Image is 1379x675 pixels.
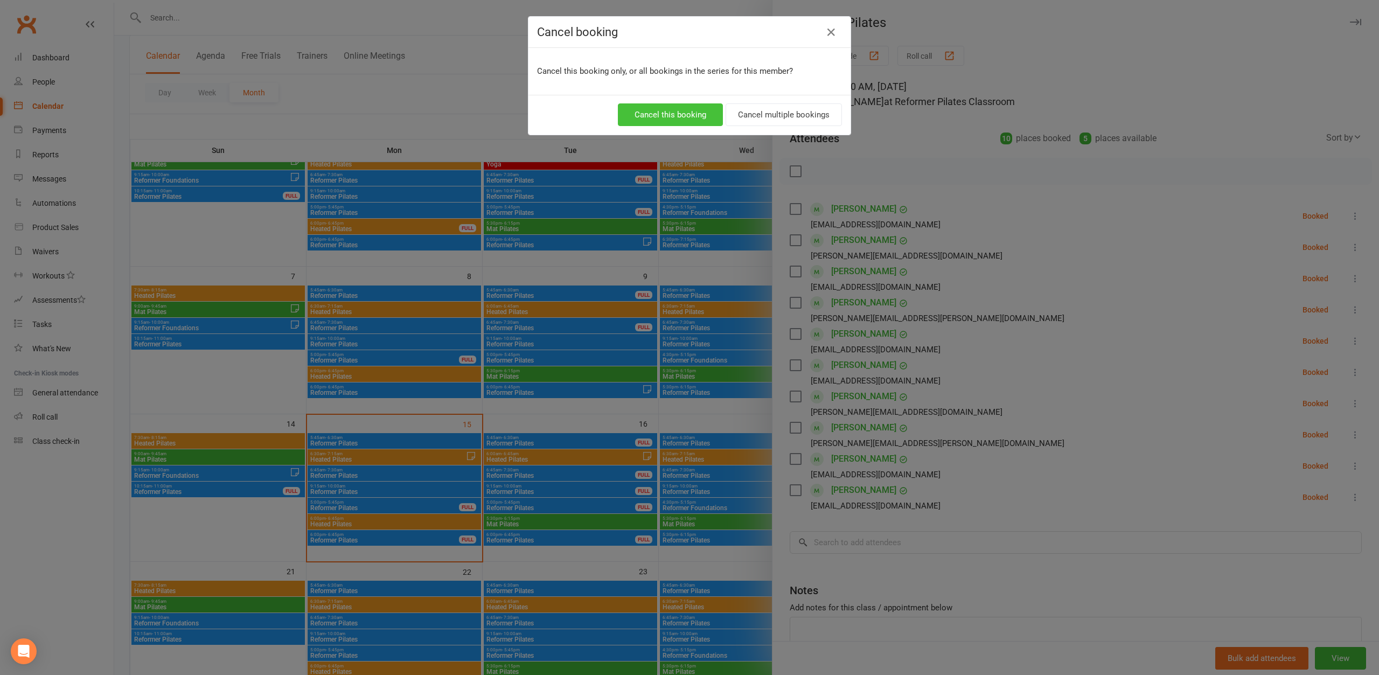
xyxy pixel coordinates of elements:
h4: Cancel booking [537,25,842,39]
button: Cancel multiple bookings [726,103,842,126]
button: Close [823,24,840,41]
button: Cancel this booking [618,103,723,126]
div: Open Intercom Messenger [11,638,37,664]
p: Cancel this booking only, or all bookings in the series for this member? [537,65,842,78]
